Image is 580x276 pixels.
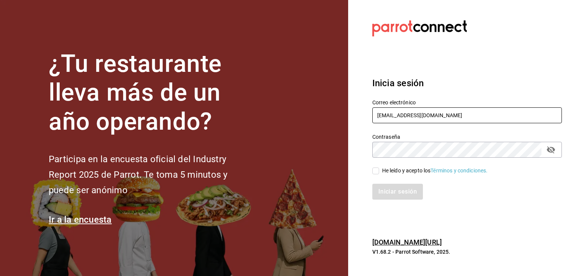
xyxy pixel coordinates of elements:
input: Ingresa tu correo electrónico [372,107,562,123]
div: He leído y acepto los [382,167,488,175]
a: Términos y condiciones. [430,167,487,174]
a: Ir a la encuesta [49,214,112,225]
h3: Inicia sesión [372,76,562,90]
label: Contraseña [372,134,562,139]
label: Correo electrónico [372,99,562,105]
a: [DOMAIN_NAME][URL] [372,238,442,246]
h2: Participa en la encuesta oficial del Industry Report 2025 de Parrot. Te toma 5 minutos y puede se... [49,152,253,198]
h1: ¿Tu restaurante lleva más de un año operando? [49,50,253,136]
p: V1.68.2 - Parrot Software, 2025. [372,248,562,256]
button: passwordField [545,143,557,156]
